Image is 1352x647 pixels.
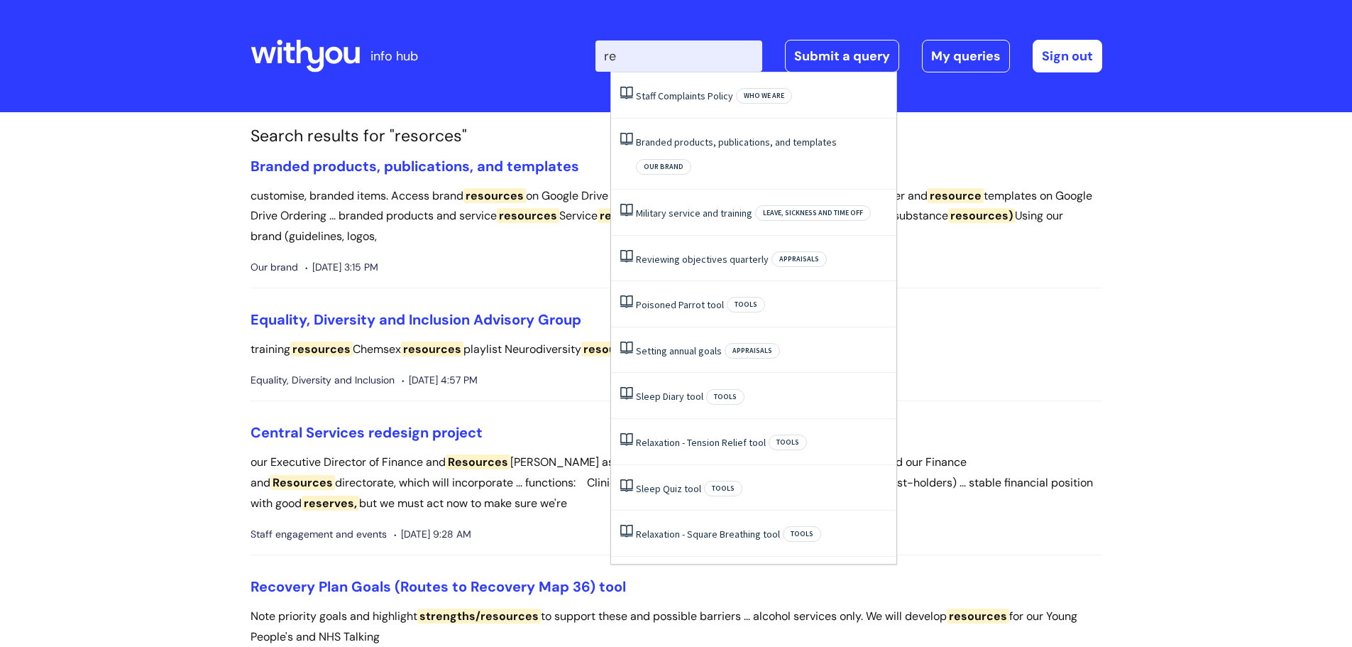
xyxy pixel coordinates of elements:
span: resources [497,208,559,223]
a: Relaxation - Square Breathing tool [636,528,780,540]
a: Sleep Quiz tool [636,482,701,495]
a: Sign out [1033,40,1102,72]
span: Tools [706,389,744,405]
span: Tools [704,481,742,496]
span: Who we are [736,88,792,104]
span: resources [947,609,1009,624]
span: [DATE] 9:28 AM [394,526,471,543]
a: My queries [922,40,1010,72]
span: resources [401,342,463,357]
span: Our brand [251,259,298,276]
a: Central Services redesign project [251,423,483,442]
span: resources [598,208,660,223]
a: Poisoned Parrot tool [636,298,724,311]
h1: Search results for "resorces" [251,126,1102,146]
p: customise, branded items. Access brand on Google Drive (a Scribe how to guide) ... Google templat... [251,186,1102,247]
p: training Chemsex playlist Neurodiversity playlist [251,339,1102,360]
span: Tools [769,435,807,450]
a: Setting annual goals [636,344,722,357]
span: [DATE] 4:57 PM [402,371,478,389]
a: Recovery Plan Goals (Routes to Recovery Map 36) tool [251,577,626,596]
a: Branded products, publications, and templates [251,157,579,175]
span: resources) [948,208,1015,223]
a: Relaxation - Tension Relief tool [636,436,766,449]
span: Equality, Diversity and Inclusion [251,371,395,389]
a: Reviewing objectives quarterly [636,253,769,266]
span: resources [581,342,644,357]
a: Equality, Diversity and Inclusion Advisory Group [251,310,581,329]
span: Resources [446,455,510,469]
a: Military service and training [636,207,752,219]
span: Leave, sickness and time off [755,205,871,221]
span: strengths/resources [417,609,541,624]
span: Appraisals [771,251,827,267]
span: [DATE] 3:15 PM [305,259,378,276]
div: | - [595,40,1102,72]
span: resource [928,188,984,203]
a: Submit a query [785,40,899,72]
span: Tools [727,297,765,312]
span: reserves, [302,496,359,511]
a: Branded products, publications, and templates [636,136,837,148]
span: Appraisals [725,343,780,359]
p: our Executive Director of Finance and [PERSON_NAME] as our Executive Director ... And [PERSON_NAM... [251,452,1102,513]
span: Tools [783,526,821,542]
span: Our brand [636,159,691,175]
input: Search [595,40,762,72]
span: resources [290,342,353,357]
span: Staff engagement and events [251,526,387,543]
span: resources [463,188,526,203]
a: Staff Complaints Policy [636,89,733,102]
a: Sleep Diary tool [636,390,703,403]
p: info hub [370,45,418,67]
span: Resources [270,475,335,490]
